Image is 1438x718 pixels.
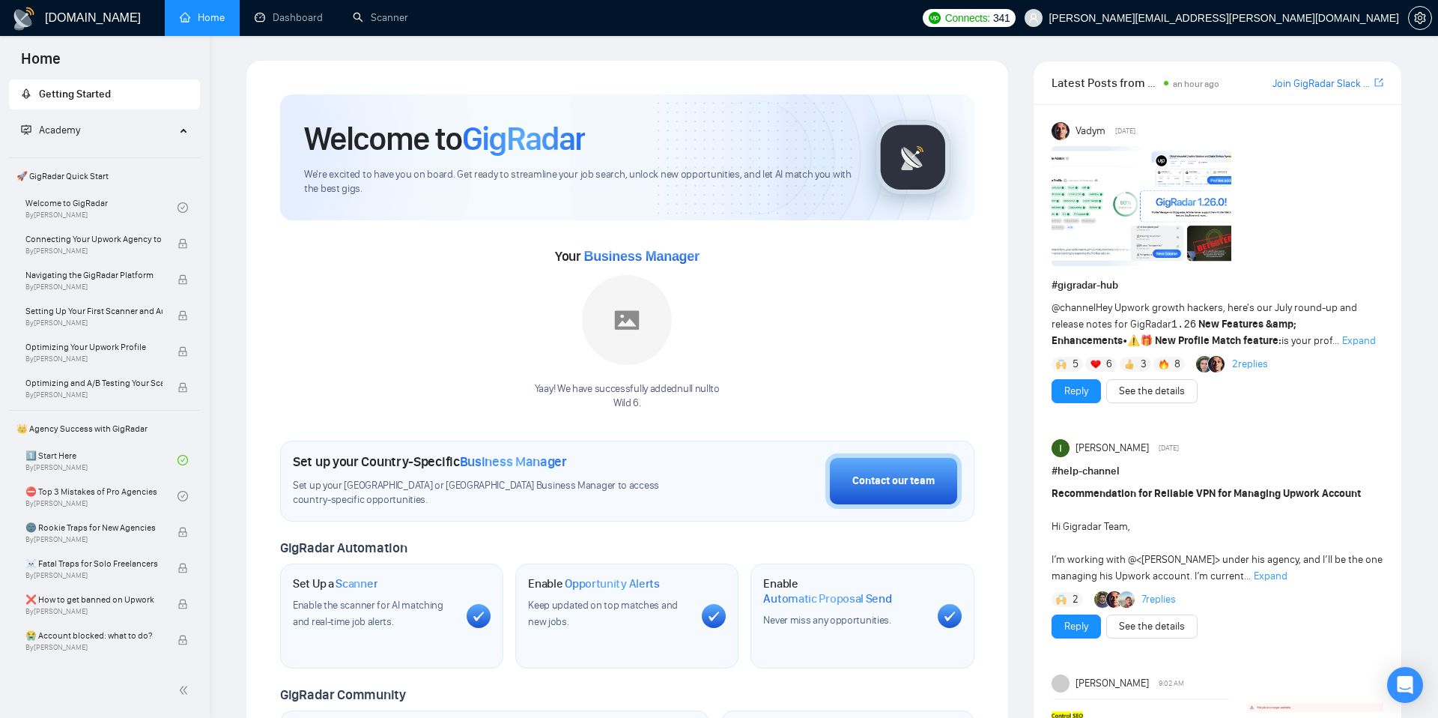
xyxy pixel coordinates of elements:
span: Your [555,248,700,265]
span: Optimizing Your Upwork Profile [25,340,163,355]
span: By [PERSON_NAME] [25,319,163,328]
img: Alex B [1196,356,1213,372]
img: 🔥 [1159,359,1169,369]
div: Contact our team [852,473,935,489]
span: setting [1409,12,1431,24]
span: 🎁 [1140,334,1153,347]
span: 2 [1073,592,1078,607]
span: Optimizing and A/B Testing Your Scanner for Better Results [25,375,163,390]
span: By [PERSON_NAME] [25,355,163,363]
span: fund-projection-screen [21,124,31,135]
span: Vadym [1076,123,1105,139]
a: searchScanner [353,11,408,24]
img: gigradar-logo.png [876,120,950,195]
div: Open Intercom Messenger [1387,667,1423,703]
button: See the details [1106,379,1198,403]
a: homeHome [180,11,225,24]
button: Reply [1052,379,1101,403]
img: Toby Fox-Mason [1094,591,1111,608]
span: 3 [1141,357,1147,372]
span: 341 [993,10,1010,26]
h1: Set up your Country-Specific [293,453,567,470]
span: 🚀 GigRadar Quick Start [10,161,198,191]
code: 1.26 [1171,319,1197,331]
span: Never miss any opportunities. [763,614,891,627]
a: See the details [1119,618,1185,635]
h1: Set Up a [293,576,377,591]
a: 2replies [1232,357,1268,372]
p: Wild 6 . [535,396,720,411]
a: ⛔ Top 3 Mistakes of Pro AgenciesBy[PERSON_NAME] [25,480,178,513]
span: [PERSON_NAME] [1076,675,1149,692]
span: Scanner [336,576,377,591]
img: F09AC4U7ATU-image.png [1052,146,1231,266]
a: dashboardDashboard [255,11,323,24]
span: [DATE] [1115,124,1135,138]
span: check-circle [178,491,188,501]
span: [PERSON_NAME] [1076,440,1149,456]
img: 🙌 [1056,359,1067,369]
img: 👍 [1124,359,1135,369]
span: lock [178,382,188,393]
span: lock [178,238,188,249]
h1: # gigradar-hub [1052,277,1383,294]
span: Enable the scanner for AI matching and real-time job alerts. [293,599,443,628]
span: rocket [21,88,31,99]
span: lock [178,274,188,285]
span: check-circle [178,202,188,213]
button: See the details [1106,615,1198,639]
span: check-circle [178,455,188,465]
span: lock [178,563,188,573]
span: Automatic Proposal Send [763,591,891,606]
span: lock [178,346,188,357]
span: 🌚 Rookie Traps for New Agencies [25,520,163,535]
span: lock [178,527,188,537]
span: Home [9,48,73,79]
span: By [PERSON_NAME] [25,607,163,616]
a: export [1374,76,1383,90]
span: Expand [1254,570,1287,582]
button: Contact our team [825,453,962,509]
a: See the details [1119,383,1185,399]
span: Business Manager [583,249,699,264]
span: ☠️ Fatal Traps for Solo Freelancers [25,556,163,571]
span: Latest Posts from the GigRadar Community [1052,73,1160,92]
span: GigRadar Community [280,687,406,703]
span: export [1374,76,1383,88]
a: Welcome to GigRadarBy[PERSON_NAME] [25,191,178,224]
div: Yaay! We have successfully added null null to [535,382,720,411]
a: Reply [1064,618,1088,635]
span: Connects: [945,10,990,26]
span: 😭 Account blocked: what to do? [25,628,163,643]
span: Hey Upwork growth hackers, here's our July round-up and release notes for GigRadar • is your prof... [1052,301,1357,347]
span: ❌ How to get banned on Upwork [25,592,163,607]
span: Keep updated on top matches and new jobs. [528,599,678,628]
span: 9:02 AM [1159,677,1184,690]
a: Reply [1064,383,1088,399]
span: 5 [1073,357,1078,372]
img: upwork-logo.png [929,12,941,24]
span: user [1028,13,1039,23]
li: Getting Started [9,79,200,109]
img: 🙌 [1056,594,1067,605]
span: Connecting Your Upwork Agency to GigRadar [25,232,163,247]
span: lock [178,310,188,321]
span: By [PERSON_NAME] [25,390,163,399]
span: double-left [178,683,193,698]
img: Ivan Dela Rama [1052,439,1070,457]
span: Opportunity Alerts [565,576,660,591]
span: 8 [1174,357,1180,372]
strong: Recommendation for Reliable VPN for Managing Upwork Account [1052,487,1361,500]
button: Reply [1052,615,1101,639]
a: setting [1408,12,1432,24]
span: Setting Up Your First Scanner and Auto-Bidder [25,304,163,319]
span: Expand [1342,334,1376,347]
button: setting [1408,6,1432,30]
span: Academy [39,124,80,136]
span: By [PERSON_NAME] [25,535,163,544]
span: By [PERSON_NAME] [25,247,163,256]
span: By [PERSON_NAME] [25,571,163,580]
a: 7replies [1141,592,1176,607]
h1: # help-channel [1052,463,1383,480]
span: GigRadar [462,118,585,159]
